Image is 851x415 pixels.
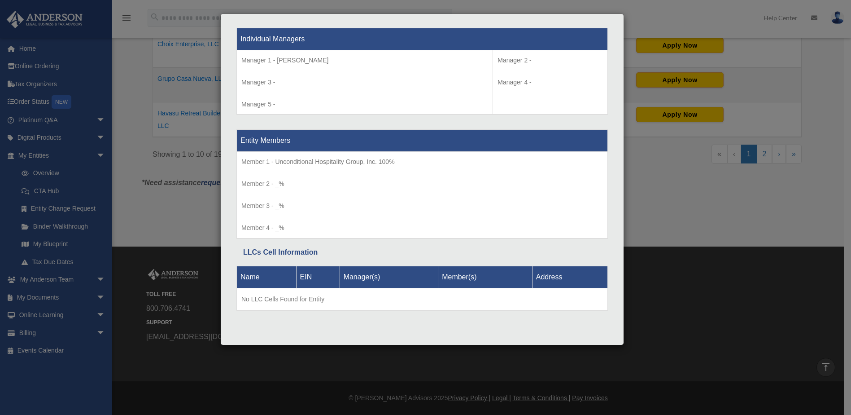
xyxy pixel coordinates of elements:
[237,266,297,288] th: Name
[241,156,603,168] p: Member 1 - Unconditional Hospitality Group, Inc. 100%
[498,55,603,66] p: Manager 2 -
[340,266,438,288] th: Manager(s)
[241,178,603,190] p: Member 2 - _%
[241,200,603,212] p: Member 3 - _%
[237,288,608,310] td: No LLC Cells Found for Entity
[296,266,340,288] th: EIN
[241,222,603,234] p: Member 4 - _%
[241,55,488,66] p: Manager 1 - [PERSON_NAME]
[237,28,608,50] th: Individual Managers
[438,266,532,288] th: Member(s)
[241,77,488,88] p: Manager 3 -
[532,266,607,288] th: Address
[241,99,488,110] p: Manager 5 -
[237,130,608,152] th: Entity Members
[243,246,601,259] div: LLCs Cell Information
[498,77,603,88] p: Manager 4 -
